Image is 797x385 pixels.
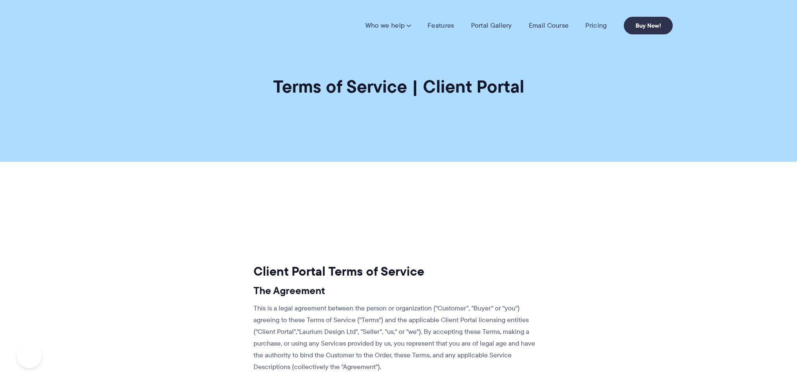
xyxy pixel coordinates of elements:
[254,264,538,279] h2: Client Portal Terms of Service
[585,21,607,30] a: Pricing
[365,21,411,30] a: Who we help
[273,75,524,98] h1: Terms of Service | Client Portal
[529,21,569,30] a: Email Course
[624,17,673,34] a: Buy Now!
[254,284,538,297] h3: The Agreement
[254,302,538,373] p: This is a legal agreement between the person or organization ("Customer", "Buyer" or "you") agree...
[17,343,42,368] iframe: Toggle Customer Support
[471,21,512,30] a: Portal Gallery
[428,21,454,30] a: Features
